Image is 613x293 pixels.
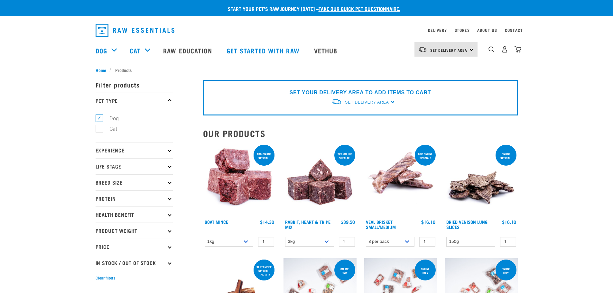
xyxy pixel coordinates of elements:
[334,264,355,278] div: Online Only
[99,125,120,133] label: Cat
[421,219,435,224] div: $16.10
[428,29,447,31] a: Delivery
[96,77,173,93] p: Filter products
[96,46,107,55] a: Dog
[496,149,516,163] div: ONLINE SPECIAL!
[502,219,516,224] div: $16.10
[418,47,427,52] img: van-moving.png
[96,239,173,255] p: Price
[220,38,308,63] a: Get started with Raw
[477,29,497,31] a: About Us
[130,46,141,55] a: Cat
[415,149,436,163] div: 8pp online special!
[96,275,115,281] button: Clear filters
[496,264,516,278] div: Online Only
[203,143,276,216] img: 1077 Wild Goat Mince 01
[96,255,173,271] p: In Stock / Out Of Stock
[96,158,173,174] p: Life Stage
[430,49,468,51] span: Set Delivery Area
[334,149,355,163] div: 3kg online special!
[96,93,173,109] p: Pet Type
[366,221,396,228] a: Veal Brisket Small/Medium
[96,174,173,190] p: Breed Size
[203,128,518,138] h2: Our Products
[455,29,470,31] a: Stores
[96,142,173,158] p: Experience
[96,190,173,206] p: Protein
[341,219,355,224] div: $39.50
[96,223,173,239] p: Product Weight
[96,24,174,37] img: Raw Essentials Logo
[254,149,274,163] div: 1kg online special!
[515,46,521,53] img: home-icon@2x.png
[345,100,389,105] span: Set Delivery Area
[290,89,431,96] p: SET YOUR DELIVERY AREA TO ADD ITEMS TO CART
[99,114,121,123] label: Dog
[254,262,274,279] div: September special! 10% off!
[157,38,220,63] a: Raw Education
[96,206,173,223] p: Health Benefit
[260,219,274,224] div: $14.30
[96,67,106,73] span: Home
[445,143,518,216] img: 1304 Venison Lung Slices 01
[331,98,342,105] img: van-moving.png
[488,46,495,52] img: home-icon-1@2x.png
[364,143,437,216] img: 1207 Veal Brisket 4pp 01
[283,143,357,216] img: 1175 Rabbit Heart Tripe Mix 01
[258,237,274,247] input: 1
[96,67,518,73] nav: breadcrumbs
[501,46,508,53] img: user.png
[285,221,330,228] a: Rabbit, Heart & Tripe Mix
[500,237,516,247] input: 1
[319,7,400,10] a: take our quick pet questionnaire.
[419,237,435,247] input: 1
[415,264,436,278] div: Online Only
[505,29,523,31] a: Contact
[90,21,523,39] nav: dropdown navigation
[446,221,488,228] a: Dried Venison Lung Slices
[339,237,355,247] input: 1
[205,221,228,223] a: Goat Mince
[308,38,346,63] a: Vethub
[96,67,110,73] a: Home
